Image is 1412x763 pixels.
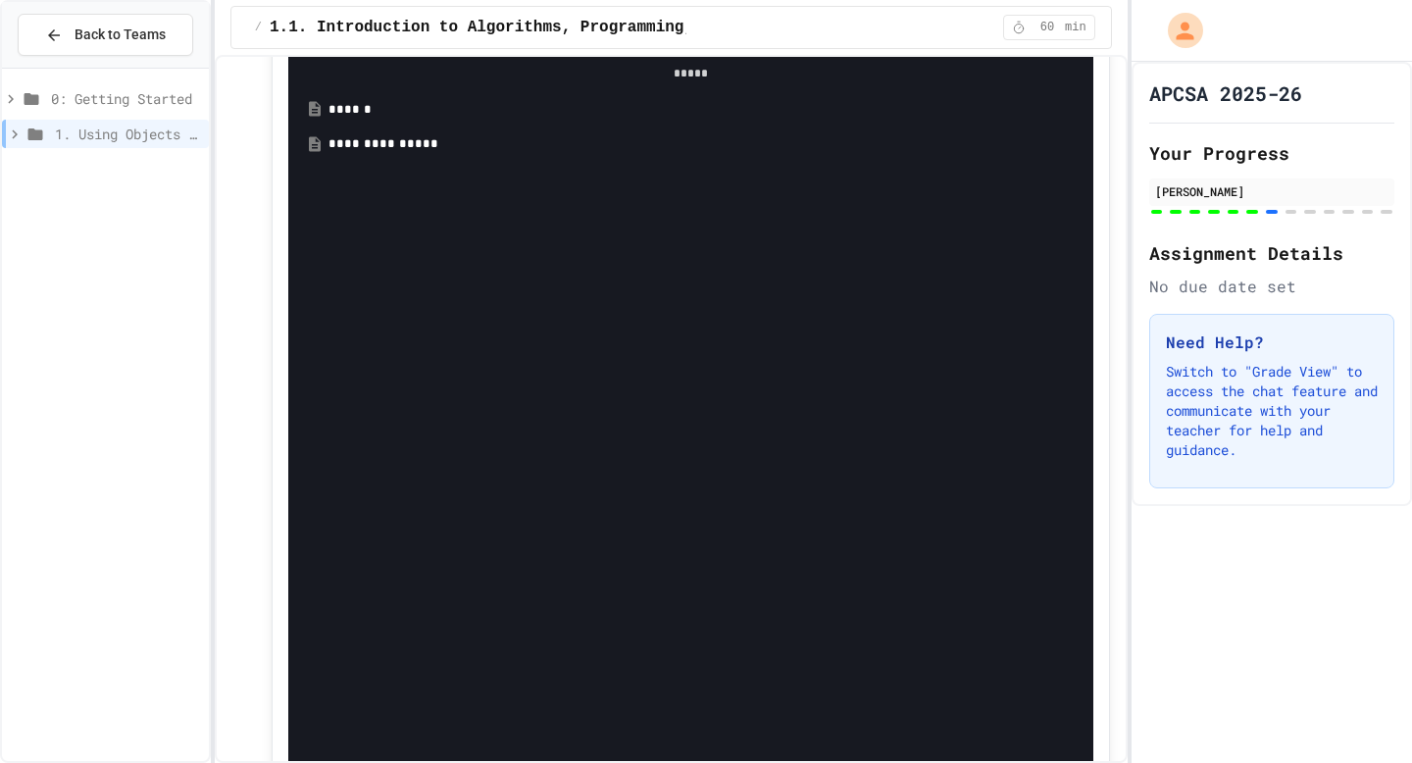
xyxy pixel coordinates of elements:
span: Back to Teams [75,25,166,45]
span: 60 [1032,20,1063,35]
div: No due date set [1149,275,1394,298]
button: Back to Teams [18,14,193,56]
div: My Account [1147,8,1208,53]
h3: Need Help? [1166,331,1378,354]
h2: Assignment Details [1149,239,1394,267]
span: / [255,20,262,35]
h2: Your Progress [1149,139,1394,167]
span: 0: Getting Started [51,88,201,109]
p: Switch to "Grade View" to access the chat feature and communicate with your teacher for help and ... [1166,362,1378,460]
span: min [1065,20,1086,35]
span: 1. Using Objects and Methods [55,124,201,144]
span: 1.1. Introduction to Algorithms, Programming, and Compilers [270,16,826,39]
h1: APCSA 2025-26 [1149,79,1302,107]
div: [PERSON_NAME] [1155,182,1388,200]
